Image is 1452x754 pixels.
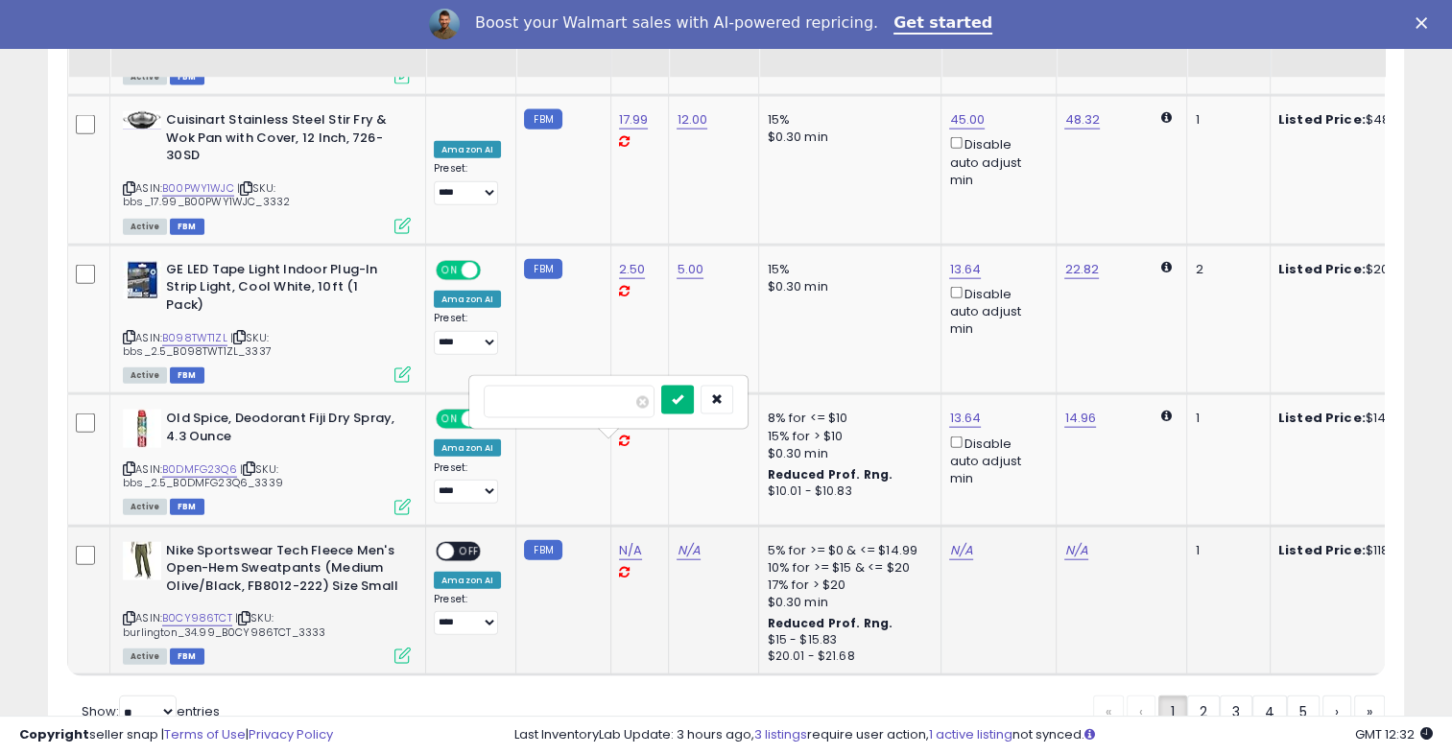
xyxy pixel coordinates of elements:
img: 31s87K6HGEL._SL40_.jpg [123,542,161,580]
a: Privacy Policy [249,725,333,743]
b: Listed Price: [1278,541,1366,559]
b: Cuisinart Stainless Steel Stir Fry & Wok Pan with Cover, 12 Inch, 726-30SD [166,111,399,170]
span: All listings currently available for purchase on Amazon [123,367,167,384]
a: B00PWY1WJC [162,180,234,197]
span: FBM [170,219,204,235]
a: 13.64 [949,260,981,279]
span: | SKU: bbs_17.99_B00PWY1WJC_3332 [123,180,290,209]
span: FBM [170,648,204,665]
div: 15% [767,261,926,278]
small: FBM [524,259,561,279]
div: Disable auto adjust min [949,133,1041,189]
div: $118.00 [1278,542,1438,559]
div: ASIN: [123,542,411,663]
div: 1 [1195,542,1254,559]
a: 1 active listing [929,725,1012,743]
a: 4 [1252,695,1287,728]
a: 3 [1220,695,1252,728]
span: | SKU: burlington_34.99_B0CY986TCT_3333 [123,610,325,639]
div: Fulfillable Quantity [1195,9,1261,49]
span: All listings currently available for purchase on Amazon [123,499,167,515]
div: Preset: [434,162,501,205]
div: seller snap | | [19,726,333,744]
small: FBM [524,109,561,130]
div: $0.30 min [767,278,926,295]
b: Listed Price: [1278,409,1366,427]
div: 10% for >= $15 & <= $20 [767,559,926,577]
span: All listings currently available for purchase on Amazon [123,648,167,665]
b: Reduced Prof. Rng. [767,466,893,483]
div: 15% [767,111,926,129]
div: $0.30 min [767,445,926,462]
i: Calculated using Dynamic Max Price. [1161,410,1172,422]
a: 1 [1158,695,1187,728]
span: | SKU: bbs_2.5_B0DMFG23Q6_3339 [123,461,283,490]
b: Listed Price: [1278,110,1366,129]
span: FBM [170,499,204,515]
a: Terms of Use [164,725,246,743]
span: 2025-09-11 12:32 GMT [1355,725,1433,743]
div: Preset: [434,593,501,636]
b: Nike Sportswear Tech Fleece Men's Open-Hem Sweatpants (Medium Olive/Black, FB8012-222) Size Small [166,542,399,601]
i: Calculated using Dynamic Max Price. [1161,111,1172,124]
a: 48.32 [1064,110,1100,130]
a: N/A [677,541,700,560]
div: 17% for > $20 [767,577,926,594]
div: $0.30 min [767,594,926,611]
div: $14.95 [1278,410,1438,427]
b: Reduced Prof. Rng. [767,615,893,631]
div: 8% for <= $10 [767,410,926,427]
div: 5% for >= $0 & <= $14.99 [767,542,926,559]
div: $20.99 [1278,261,1438,278]
div: Disable auto adjust min [949,283,1041,339]
div: Disable auto adjust min [949,433,1041,488]
div: $20.01 - $21.68 [767,648,926,665]
div: 1 [1195,410,1254,427]
span: OFF [454,543,485,559]
a: B098TWT1ZL [162,330,227,346]
span: OFF [478,262,509,278]
b: Listed Price: [1278,260,1366,278]
div: Amazon AI [434,439,501,457]
span: » [1367,702,1372,721]
div: ASIN: [123,261,411,382]
div: ASIN: [123,111,411,232]
div: Preset: [434,461,501,505]
a: N/A [619,541,642,560]
a: 5 [1287,695,1320,728]
div: $15 - $15.83 [767,632,926,648]
a: B0CY986TCT [162,610,232,626]
div: $0.30 min [767,129,926,146]
b: GE LED Tape Light Indoor Plug-In Strip Light, Cool White, 10ft (1 Pack) [166,261,399,319]
a: 3 listings [754,725,807,743]
a: 45.00 [949,110,985,130]
small: FBM [524,540,561,560]
a: 14.96 [1064,409,1096,428]
img: 315LzcUPpzL._SL40_.jpg [123,111,161,130]
img: Profile image for Adrian [429,9,460,39]
div: Close [1416,17,1435,29]
div: Preset: [434,312,501,355]
div: Amazon AI [434,141,501,158]
img: 411hpzhNVUL._SL40_.jpg [123,410,161,448]
a: 13.64 [949,409,981,428]
div: Amazon AI [434,572,501,589]
a: B0DMFG23Q6 [162,461,237,478]
div: 1 [1195,111,1254,129]
div: Boost your Walmart sales with AI-powered repricing. [475,13,878,33]
span: ON [438,262,462,278]
div: Amazon AI [434,291,501,308]
a: 5.00 [677,260,703,279]
strong: Copyright [19,725,89,743]
b: Old Spice, Deodorant Fiji Dry Spray, 4.3 Ounce [166,410,399,450]
div: ASIN: [123,410,411,512]
a: N/A [949,541,972,560]
a: 2.50 [619,260,646,279]
a: 22.82 [1064,260,1099,279]
span: All listings currently available for purchase on Amazon [123,219,167,235]
div: 15% for > $10 [767,428,926,445]
span: ON [438,412,462,428]
span: FBM [170,367,204,384]
span: Show: entries [82,702,220,720]
div: $10.01 - $10.83 [767,483,926,500]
